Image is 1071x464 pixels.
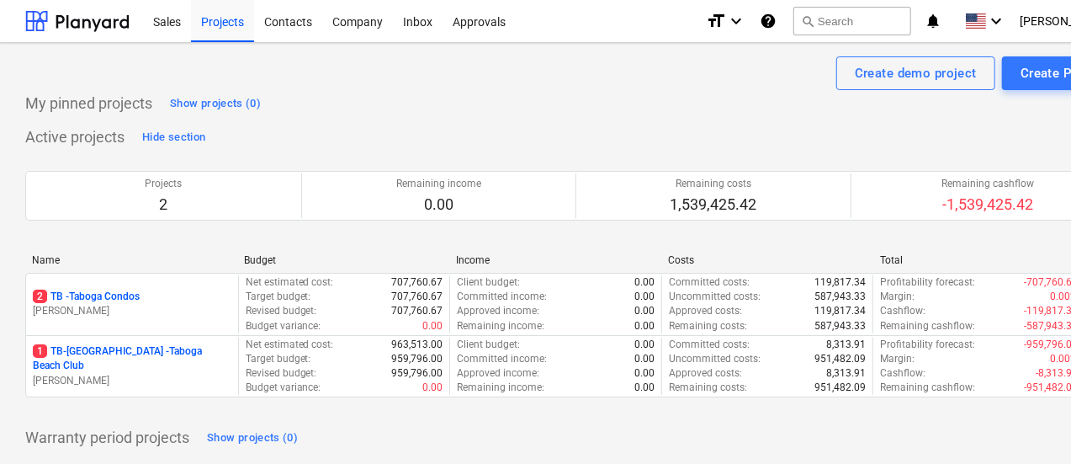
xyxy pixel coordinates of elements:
p: 0.00 [634,290,655,304]
p: Revised budget : [246,366,317,381]
p: Uncommitted costs : [669,352,761,366]
p: Budget variance : [246,381,321,395]
p: 951,482.09 [814,352,866,366]
p: Active projects [25,127,125,147]
p: Net estimated cost : [246,338,334,352]
p: 587,943.33 [814,290,866,304]
button: Create demo project [836,56,995,90]
button: Show projects (0) [203,424,302,451]
p: 0.00 [422,319,443,333]
p: Projects [145,177,182,191]
p: 707,760.67 [391,275,443,290]
p: 0.00 [396,195,481,215]
p: -1,539,425.42 [941,195,1034,215]
p: [PERSON_NAME] [33,304,231,318]
p: 0.00 [422,381,443,395]
p: Remaining cashflow : [880,381,975,395]
div: 2TB -Taboga Condos[PERSON_NAME] [33,290,231,318]
p: 1,539,425.42 [670,195,756,215]
p: Uncommitted costs : [669,290,761,304]
p: 119,817.34 [814,304,866,318]
p: Approved income : [457,366,539,381]
p: 0.00 [634,381,655,395]
p: Target budget : [246,290,311,304]
p: Budget variance : [246,319,321,333]
p: Client budget : [457,275,520,290]
div: Name [32,254,231,266]
p: Remaining cashflow : [880,319,975,333]
i: notifications [925,11,941,31]
i: keyboard_arrow_down [726,11,746,31]
p: Remaining costs : [669,319,747,333]
p: 951,482.09 [814,381,866,395]
p: Margin : [880,352,915,366]
span: 1 [33,344,47,358]
button: Hide section [138,124,209,151]
p: Approved costs : [669,366,742,381]
span: 2 [33,290,47,303]
p: Remaining costs [670,177,756,191]
p: Remaining income : [457,381,544,395]
p: Target budget : [246,352,311,366]
div: Show projects (0) [207,429,298,448]
div: Create demo project [855,62,977,84]
p: 2 [145,195,182,215]
div: 1TB-[GEOGRAPHIC_DATA] -Taboga Beach Club[PERSON_NAME] [33,344,231,387]
p: [PERSON_NAME] [33,374,231,388]
p: TB - Taboga Condos [33,290,140,304]
p: Committed income : [457,290,547,304]
span: search [801,14,814,28]
p: Remaining income : [457,319,544,333]
button: Show projects (0) [166,90,265,117]
p: Profitability forecast : [880,275,975,290]
p: 119,817.34 [814,275,866,290]
p: Client budget : [457,338,520,352]
i: format_size [706,11,726,31]
p: 587,943.33 [814,319,866,333]
p: My pinned projects [25,93,152,114]
button: Search [793,7,911,35]
p: 8,313.91 [826,338,866,352]
p: Profitability forecast : [880,338,975,352]
p: Cashflow : [880,304,925,318]
iframe: Chat Widget [987,383,1071,464]
div: Income [456,254,655,266]
p: 959,796.00 [391,352,443,366]
div: Show projects (0) [170,94,261,114]
p: Committed costs : [669,275,750,290]
p: Remaining costs : [669,381,747,395]
p: 963,513.00 [391,338,443,352]
i: keyboard_arrow_down [986,11,1006,31]
p: 959,796.00 [391,366,443,381]
p: Remaining cashflow [941,177,1034,191]
p: 0.00 [634,366,655,381]
p: Cashflow : [880,366,925,381]
div: Hide section [142,128,205,147]
p: 0.00 [634,319,655,333]
p: 0.00 [634,338,655,352]
p: 707,760.67 [391,304,443,318]
p: 0.00 [634,304,655,318]
i: Knowledge base [760,11,777,31]
p: Committed income : [457,352,547,366]
p: Committed costs : [669,338,750,352]
p: Margin : [880,290,915,304]
div: Costs [668,254,867,266]
p: Remaining income [396,177,481,191]
p: 707,760.67 [391,290,443,304]
div: Budget [244,254,443,266]
p: TB-[GEOGRAPHIC_DATA] - Taboga Beach Club [33,344,231,373]
p: 0.00 [634,275,655,290]
p: Approved income : [457,304,539,318]
p: Net estimated cost : [246,275,334,290]
p: 8,313.91 [826,366,866,381]
p: 0.00 [634,352,655,366]
p: Approved costs : [669,304,742,318]
p: Revised budget : [246,304,317,318]
p: Warranty period projects [25,428,189,448]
